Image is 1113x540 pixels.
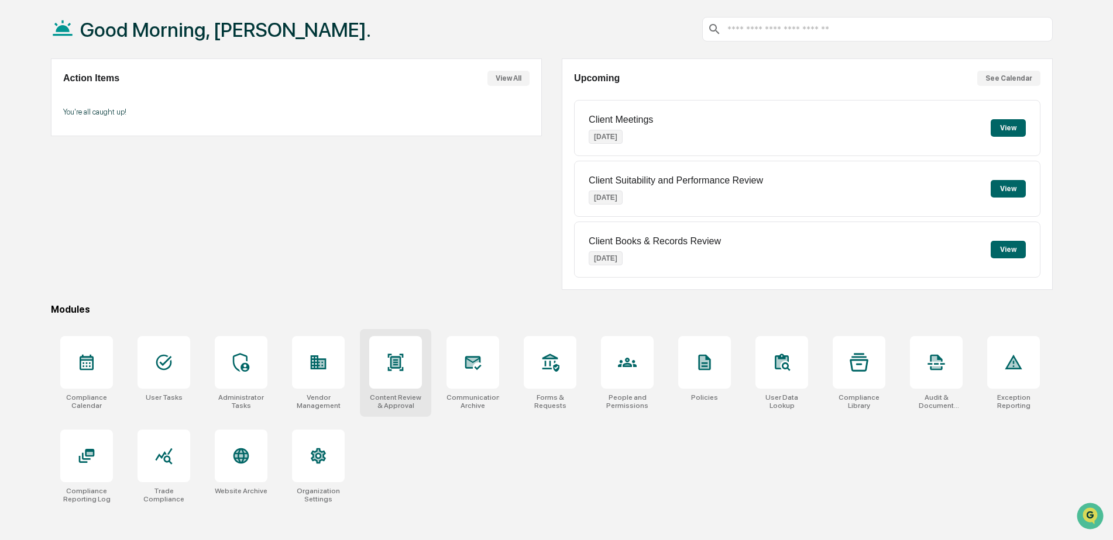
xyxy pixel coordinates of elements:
span: Attestations [97,239,145,251]
div: People and Permissions [601,393,654,410]
div: Forms & Requests [524,393,576,410]
div: Exception Reporting [987,393,1040,410]
button: View [991,180,1026,198]
div: Website Archive [215,487,267,495]
h2: Upcoming [574,73,620,84]
input: Clear [30,53,193,65]
div: 🔎 [12,262,21,272]
div: Communications Archive [446,393,499,410]
img: 1746055101610-c473b297-6a78-478c-a979-82029cc54cd1 [23,191,33,200]
a: 🔎Data Lookup [7,257,78,278]
img: 8933085812038_c878075ebb4cc5468115_72.jpg [25,89,46,110]
div: Policies [691,393,718,401]
p: [DATE] [589,191,623,205]
div: Compliance Library [833,393,885,410]
span: [DATE] [104,191,128,200]
div: Trade Compliance [138,487,190,503]
div: 🗄️ [85,240,94,250]
img: 1746055101610-c473b297-6a78-478c-a979-82029cc54cd1 [23,160,33,169]
div: Modules [51,304,1053,315]
div: We're available if you need us! [53,101,161,110]
span: Data Lookup [23,261,74,273]
img: 1746055101610-c473b297-6a78-478c-a979-82029cc54cd1 [12,89,33,110]
div: User Tasks [146,393,183,401]
div: Vendor Management [292,393,345,410]
div: Compliance Calendar [60,393,113,410]
p: How can we help? [12,25,213,43]
button: View All [487,71,530,86]
button: See Calendar [977,71,1040,86]
div: User Data Lookup [755,393,808,410]
div: Administrator Tasks [215,393,267,410]
div: Organization Settings [292,487,345,503]
img: Jack Rasmussen [12,148,30,167]
h2: Action Items [63,73,119,84]
div: Audit & Document Logs [910,393,963,410]
button: View [991,241,1026,258]
p: Client Meetings [589,115,653,125]
a: 🖐️Preclearance [7,234,80,255]
span: • [97,159,101,168]
p: You're all caught up! [63,108,530,116]
span: Pylon [116,290,142,299]
p: [DATE] [589,251,623,265]
a: 🗄️Attestations [80,234,150,255]
button: See all [181,127,213,141]
span: • [97,191,101,200]
div: Compliance Reporting Log [60,487,113,503]
div: Content Review & Approval [369,393,422,410]
p: Client Suitability and Performance Review [589,175,763,186]
span: Preclearance [23,239,75,251]
p: [DATE] [589,130,623,144]
span: [DATE] [104,159,128,168]
button: Start new chat [199,93,213,107]
img: Jack Rasmussen [12,179,30,198]
span: [PERSON_NAME] [36,159,95,168]
button: View [991,119,1026,137]
div: Start new chat [53,89,192,101]
div: Past conversations [12,130,75,139]
a: Powered byPylon [83,289,142,299]
p: Client Books & Records Review [589,236,721,247]
h1: Good Morning, [PERSON_NAME]. [80,18,371,41]
span: [PERSON_NAME] [36,191,95,200]
iframe: Open customer support [1076,501,1107,533]
div: 🖐️ [12,240,21,250]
